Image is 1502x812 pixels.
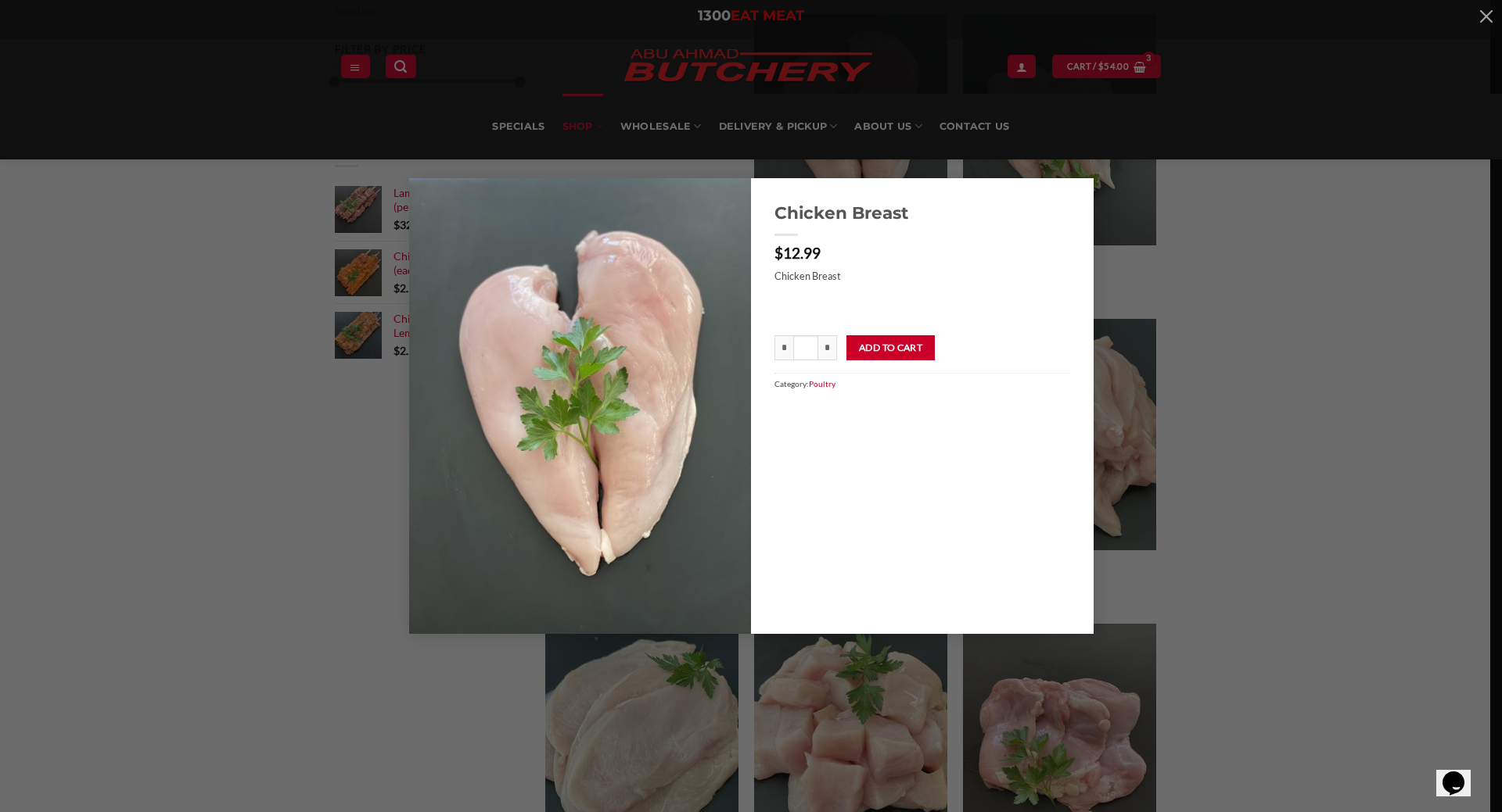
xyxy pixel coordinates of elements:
[774,335,793,360] input: Reduce quantity of Chicken Breast
[774,244,783,262] span: $
[818,335,837,360] input: Increase quantity of Chicken Breast
[409,178,752,634] img: chicken-breast
[809,379,835,388] a: Poultry
[774,373,1070,394] span: Category:
[846,335,935,360] button: Add to cart
[774,268,1070,284] p: Chicken Breast
[793,335,818,360] input: Product quantity
[1436,749,1486,796] iframe: chat widget
[774,244,821,262] bdi: 12.99
[774,202,1070,224] a: Chicken Breast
